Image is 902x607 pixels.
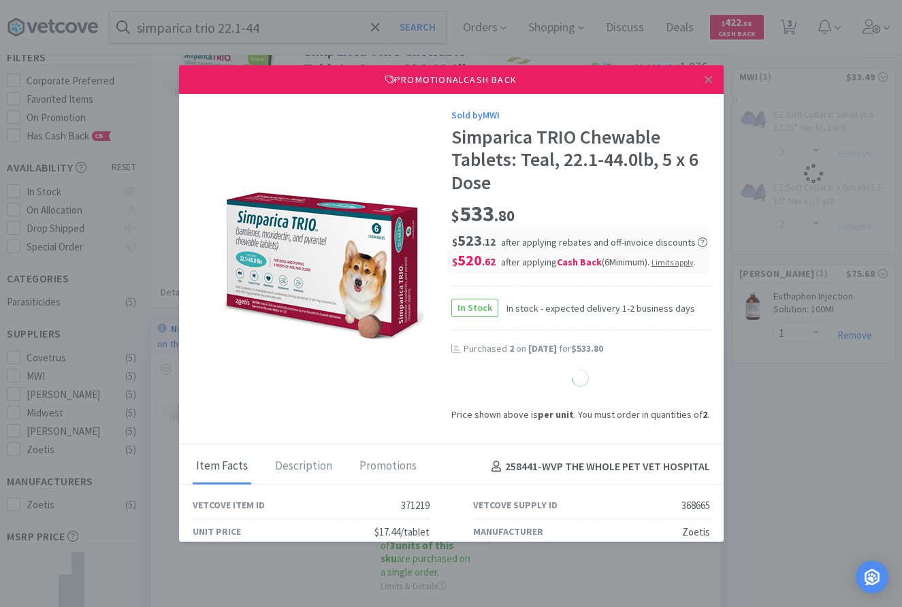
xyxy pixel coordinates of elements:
[703,408,707,421] strong: 2
[651,257,694,267] span: Limits apply
[272,450,336,484] div: Description
[452,255,457,268] span: $
[193,450,251,484] div: Item Facts
[193,497,265,512] div: Vetcove Item ID
[501,236,707,248] span: after applying rebates and off-invoice discounts
[473,497,558,512] div: Vetcove Supply ID
[494,206,515,225] span: . 80
[482,255,496,268] span: . 62
[451,126,710,195] div: Simparica TRIO Chewable Tablets: Teal, 22.1-44.0lb, 5 x 6 Dose
[571,342,603,355] span: $533.80
[193,524,241,539] div: Unit Price
[451,108,710,122] div: Sold by MWI
[452,235,457,248] span: $
[681,497,710,514] div: 368665
[538,408,574,421] strong: per unit
[482,235,496,248] span: . 12
[557,256,602,268] i: Cash Back
[451,206,460,225] span: $
[452,299,498,316] span: In Stock
[356,450,420,484] div: Promotions
[856,561,888,593] div: Open Intercom Messenger
[602,256,647,268] span: ( 6 Minimum)
[464,342,710,356] div: Purchased on for
[374,524,430,540] div: $17.44/tablet
[452,231,496,250] span: 523
[473,524,543,539] div: Manufacturer
[498,301,695,316] span: In stock - expected delivery 1-2 business days
[401,497,430,514] div: 371219
[682,524,710,540] div: Zoetis
[451,200,515,227] span: 533
[486,458,710,476] h4: 258441 - WVP THE WHOLE PET VET HOSPITAL
[179,65,724,94] div: Promotional Cash Back
[528,342,557,355] span: [DATE]
[501,256,696,268] span: after applying .
[451,407,710,422] div: Price shown above is . You must order in quantities of .
[651,256,696,268] div: .
[509,342,514,355] span: 2
[220,182,424,347] img: 92aa2b32617744f0b98066ee5b9a921c_368665.png
[452,250,496,269] span: 520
